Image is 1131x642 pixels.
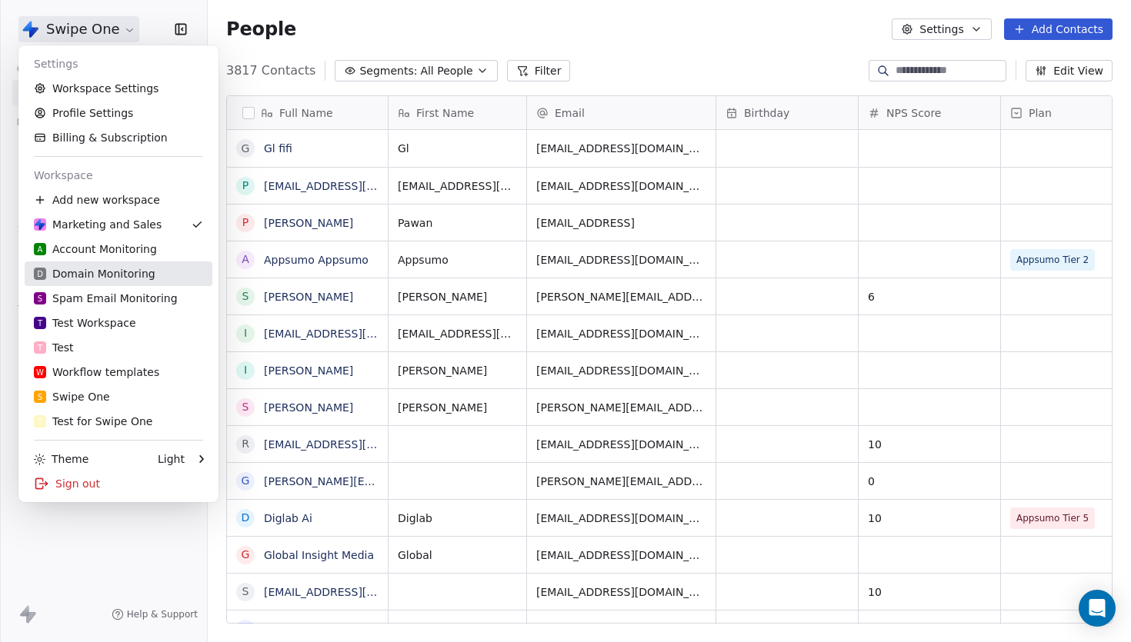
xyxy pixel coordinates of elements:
[34,291,178,306] div: Spam Email Monitoring
[25,188,212,212] div: Add new workspace
[38,244,43,255] span: A
[34,451,88,467] div: Theme
[25,163,212,188] div: Workspace
[38,391,42,403] span: S
[34,340,74,355] div: Test
[25,125,212,150] a: Billing & Subscription
[36,367,44,378] span: W
[34,364,159,380] div: Workflow templates
[34,218,46,231] img: Swipe%20One%20Logo%201-1.svg
[38,318,42,329] span: T
[38,342,42,354] span: T
[37,268,43,280] span: D
[38,293,42,304] span: S
[25,101,212,125] a: Profile Settings
[34,266,155,281] div: Domain Monitoring
[34,414,152,429] div: Test for Swipe One
[38,416,42,427] span: T
[34,217,162,232] div: Marketing and Sales
[34,315,136,331] div: Test Workspace
[25,52,212,76] div: Settings
[158,451,185,467] div: Light
[25,76,212,101] a: Workspace Settings
[25,471,212,496] div: Sign out
[34,241,157,257] div: Account Monitoring
[34,389,110,404] div: Swipe One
